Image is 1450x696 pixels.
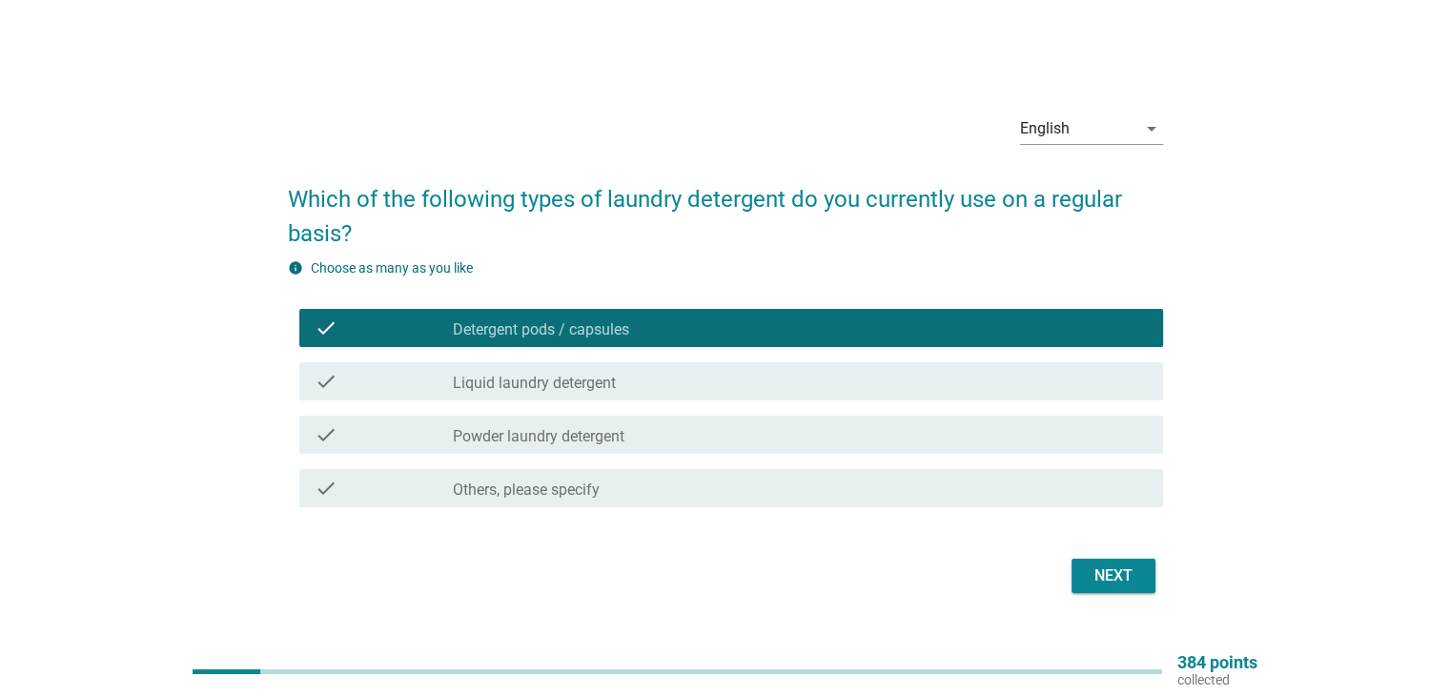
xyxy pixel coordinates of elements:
i: check [315,477,337,500]
i: info [288,260,303,276]
label: Liquid laundry detergent [453,374,616,393]
p: collected [1177,671,1257,688]
i: check [315,370,337,393]
label: Choose as many as you like [311,260,473,276]
div: English [1020,120,1070,137]
i: check [315,423,337,446]
h2: Which of the following types of laundry detergent do you currently use on a regular basis? [288,163,1163,251]
label: Detergent pods / capsules [453,320,629,339]
label: Powder laundry detergent [453,427,624,446]
p: 384 points [1177,654,1257,671]
i: arrow_drop_down [1140,117,1163,140]
button: Next [1072,559,1155,593]
i: check [315,317,337,339]
label: Others, please specify [453,481,600,500]
div: Next [1087,564,1140,587]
